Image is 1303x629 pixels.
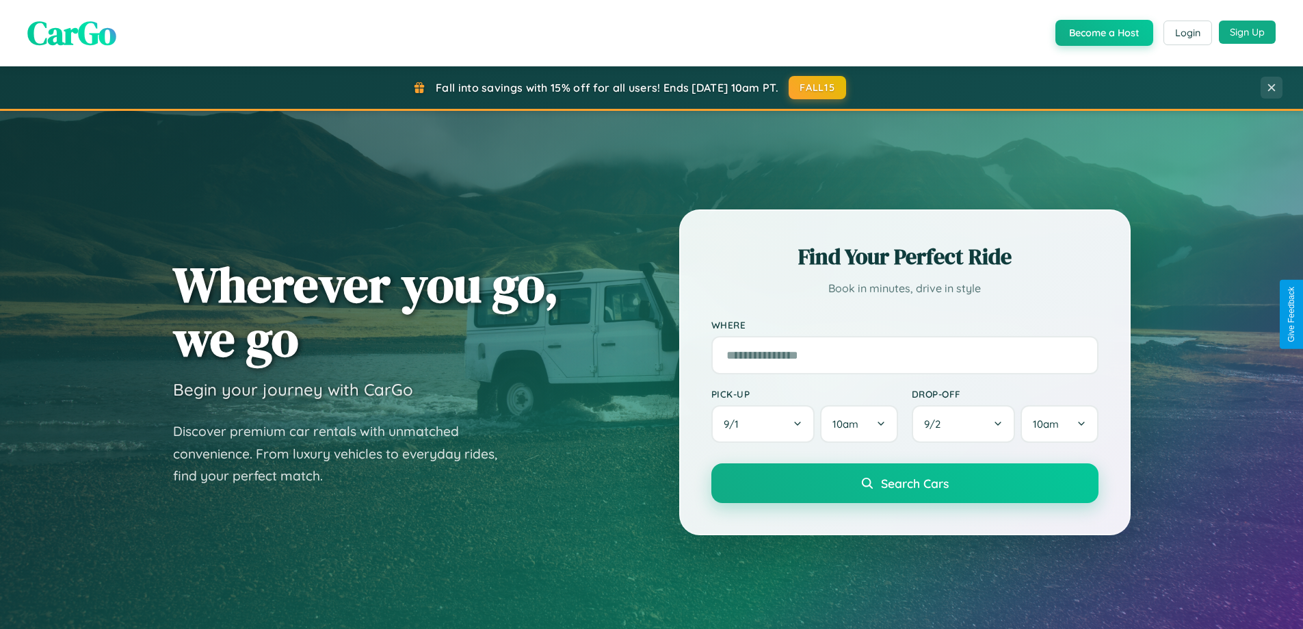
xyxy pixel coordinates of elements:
span: 10am [832,418,858,431]
p: Book in minutes, drive in style [711,279,1098,298]
button: FALL15 [789,76,846,99]
span: CarGo [27,10,116,55]
button: 9/2 [912,405,1016,443]
span: 10am [1033,418,1059,431]
label: Drop-off [912,388,1098,400]
button: Become a Host [1055,20,1153,46]
button: Sign Up [1219,21,1276,44]
h3: Begin your journey with CarGo [173,379,413,400]
button: 10am [1021,405,1098,443]
label: Where [711,319,1098,331]
button: 9/1 [711,405,815,443]
span: 9 / 2 [924,418,947,431]
span: Fall into savings with 15% off for all users! Ends [DATE] 10am PT. [436,81,778,94]
button: Search Cars [711,463,1098,503]
p: Discover premium car rentals with unmatched convenience. From luxury vehicles to everyday rides, ... [173,420,515,487]
h2: Find Your Perfect Ride [711,242,1098,272]
div: Give Feedback [1287,287,1296,342]
label: Pick-up [711,388,898,400]
button: 10am [820,405,897,443]
span: Search Cars [881,476,949,491]
button: Login [1163,21,1212,45]
span: 9 / 1 [724,418,746,431]
h1: Wherever you go, we go [173,257,559,365]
